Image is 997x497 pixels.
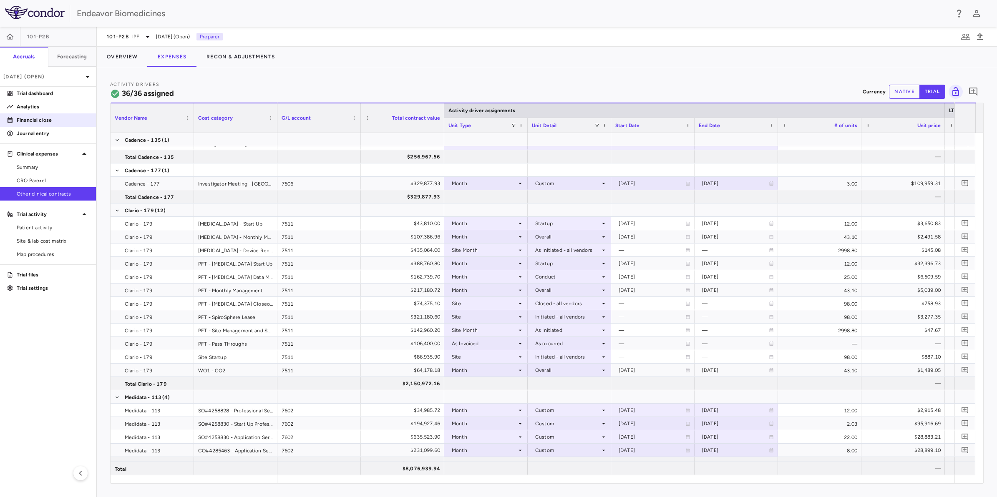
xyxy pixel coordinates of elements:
div: [DATE] [619,444,685,457]
span: Unit price [917,123,941,128]
p: Currency [863,88,886,95]
span: Clario - 179 [125,204,154,217]
div: $256,967.56 [368,150,440,163]
svg: Add comment [961,286,969,294]
div: As Initiated - all vendors [535,243,600,257]
span: Site & lab cost matrix [17,237,89,245]
h6: Accruals [13,53,35,60]
span: G/L account [282,115,311,121]
div: [DATE] [702,217,769,230]
svg: Add comment [961,233,969,241]
svg: Add comment [961,273,969,281]
div: [DATE] [702,364,769,377]
div: [DATE] [619,230,685,243]
div: $28,899.10 [869,444,941,457]
svg: Add comment [961,219,969,227]
span: Medidata - 113 [125,404,160,417]
span: Clario - 179 [125,364,152,377]
p: [DATE] (Open) [3,73,83,80]
div: [DATE] [619,417,685,430]
div: SO#4258830 - Start Up Professional Service Fees [194,417,277,430]
p: Trial activity [17,211,79,218]
button: Add comment [959,418,971,429]
p: Trial files [17,271,89,279]
button: Add comment [959,178,971,189]
button: Add comment [959,311,971,322]
div: [DATE] [619,430,685,444]
div: As occurred [535,337,600,350]
div: SO#4258828 - Professional Service Fees [194,404,277,417]
span: Total [115,462,126,476]
svg: Add comment [961,299,969,307]
svg: Add comment [961,353,969,361]
div: [MEDICAL_DATA] - Monthly Management [194,230,277,243]
div: $142,960.20 [368,324,440,337]
span: Clario - 179 [125,257,152,271]
div: [DATE] [702,430,769,444]
span: Unit Type [448,123,471,128]
div: Custom [535,177,600,190]
p: Journal entry [17,130,89,137]
button: Add comment [959,324,971,336]
div: WO1 - CO2 [194,364,277,377]
div: 8.00 [778,444,861,457]
div: [DATE] [702,230,769,243]
div: Custom [535,444,600,457]
button: Expenses [148,47,196,67]
div: $329,877.93 [368,177,440,190]
div: $162,739.70 [368,270,440,284]
div: $217,180.72 [368,284,440,297]
div: Month [452,284,517,297]
span: Medidata - 113 [125,391,161,404]
button: native [889,85,920,99]
div: 2998.80 [778,243,861,256]
div: 12.00 [778,217,861,230]
div: $231,099.60 [368,444,440,457]
span: You do not have permission to lock or unlock grids [945,85,963,99]
span: Cadence - 177 [125,177,159,191]
button: Recon & Adjustments [196,47,285,67]
div: PFT - SpiroSphere Lease [194,310,277,323]
div: $388,760.80 [368,257,440,270]
div: Site Startup [194,350,277,363]
span: Medidata - 113 [125,444,160,457]
div: Site Month [452,243,517,257]
div: PFT - Monthly Management [194,284,277,296]
div: PFT - [MEDICAL_DATA] Start Up [194,257,277,270]
div: 7511 [277,337,361,350]
span: LTD expense [949,108,979,113]
span: Cadence - 135 [125,133,161,147]
div: — [702,297,769,310]
div: $2,915.48 [869,404,941,417]
button: Add comment [959,364,971,376]
div: $3,650.83 [869,217,941,230]
button: Add comment [959,258,971,269]
div: $435,064.00 [368,243,440,257]
div: 7511 [277,364,361,377]
div: $3,277.35 [869,310,941,324]
span: Clario - 179 [125,297,152,311]
div: — [869,337,941,350]
div: $8,076,939.94 [368,462,440,475]
div: 43.10 [778,364,861,377]
svg: Add comment [961,339,969,347]
svg: Add comment [961,366,969,374]
div: $106,400.00 [368,337,440,350]
button: Add comment [959,284,971,296]
div: [DATE] [702,417,769,430]
div: [DATE] [619,364,685,377]
div: $635,523.90 [368,430,440,444]
button: Add comment [959,298,971,309]
span: (4) [162,391,170,404]
svg: Add comment [961,446,969,454]
div: CO#4285463 - Application Service & Managed Service Fees [194,444,277,457]
div: $95,916.69 [869,417,941,430]
span: (12) [155,204,166,217]
div: [MEDICAL_DATA] - Device Rental & Logistics [194,243,277,256]
div: Initiated - all vendors [535,350,600,364]
div: — [619,243,685,257]
div: $887.10 [869,350,941,364]
span: Activity driver assignments [448,108,515,113]
div: [DATE] [619,217,685,230]
span: (1) [162,164,169,177]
